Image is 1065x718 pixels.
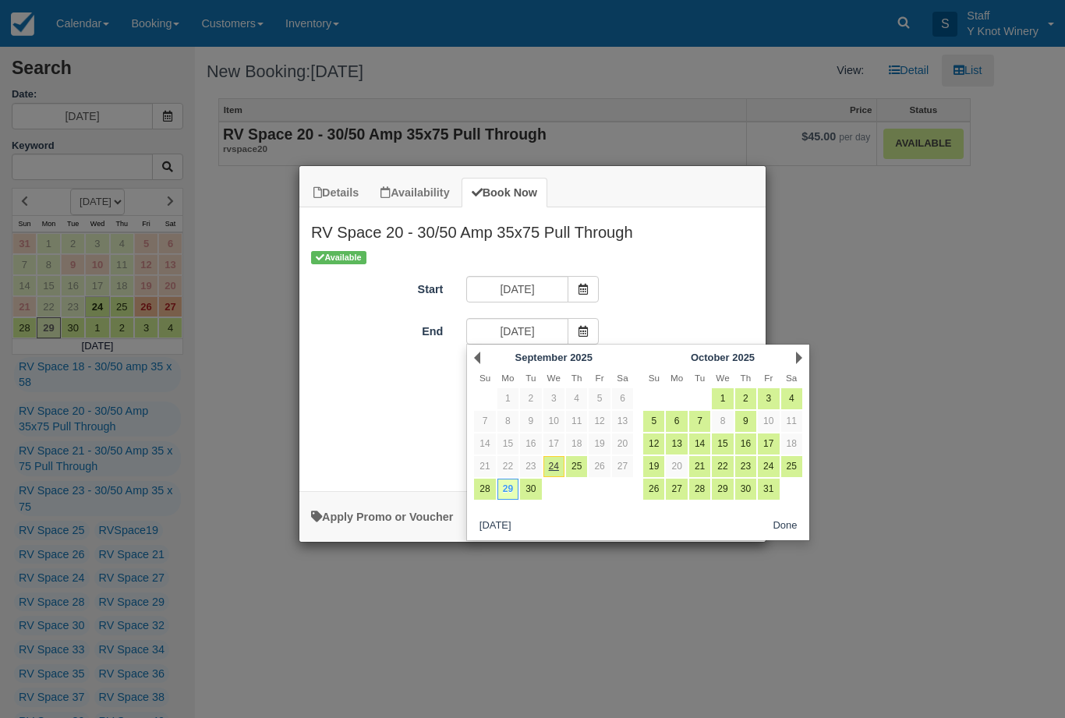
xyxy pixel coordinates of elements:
a: 15 [497,433,518,454]
span: Wednesday [716,373,729,383]
a: 23 [520,456,541,477]
a: 12 [643,433,664,454]
label: End [299,318,455,340]
a: 1 [497,388,518,409]
a: 16 [735,433,756,454]
a: 18 [566,433,587,454]
a: 18 [781,433,802,454]
a: 12 [589,411,610,432]
span: Monday [670,373,683,383]
h2: RV Space 20 - 30/50 Amp 35x75 Pull Through [299,207,766,248]
a: 2 [735,388,756,409]
a: 23 [735,456,756,477]
a: 22 [497,456,518,477]
a: 8 [497,411,518,432]
span: 2025 [570,352,593,363]
a: 3 [758,388,779,409]
a: Next [796,352,802,364]
span: Saturday [617,373,628,383]
button: Done [767,517,804,536]
a: 24 [758,456,779,477]
a: Apply Voucher [311,511,453,523]
a: 26 [589,456,610,477]
span: Saturday [786,373,797,383]
a: 13 [666,433,687,454]
a: 21 [474,456,495,477]
a: 17 [758,433,779,454]
a: Details [303,178,369,208]
a: Book Now [462,178,547,208]
div: : [299,464,766,483]
a: 8 [712,411,733,432]
a: 7 [689,411,710,432]
a: 24 [543,456,564,477]
a: 19 [643,456,664,477]
a: 13 [612,411,633,432]
a: 3 [543,388,564,409]
a: 29 [712,479,733,500]
span: October [691,352,730,363]
a: 31 [758,479,779,500]
a: 19 [589,433,610,454]
a: 14 [689,433,710,454]
a: 27 [666,479,687,500]
span: Thursday [741,373,752,383]
span: Monday [501,373,514,383]
button: [DATE] [473,517,517,536]
span: Sunday [649,373,660,383]
span: September [515,352,568,363]
a: 25 [566,456,587,477]
a: 1 [712,388,733,409]
a: 10 [543,411,564,432]
span: Friday [596,373,604,383]
a: 10 [758,411,779,432]
a: 6 [612,388,633,409]
a: 21 [689,456,710,477]
a: 9 [735,411,756,432]
a: 15 [712,433,733,454]
a: 28 [689,479,710,500]
div: Item Modal [299,207,766,483]
a: 20 [666,456,687,477]
span: Tuesday [695,373,705,383]
a: 9 [520,411,541,432]
a: 17 [543,433,564,454]
span: Wednesday [547,373,561,383]
a: 27 [612,456,633,477]
a: 4 [781,388,802,409]
a: 25 [781,456,802,477]
span: Sunday [479,373,490,383]
a: 30 [520,479,541,500]
a: 22 [712,456,733,477]
a: 2 [520,388,541,409]
a: Availability [370,178,459,208]
a: 11 [781,411,802,432]
a: 16 [520,433,541,454]
span: Available [311,251,366,264]
a: 5 [589,388,610,409]
a: 4 [566,388,587,409]
a: 6 [666,411,687,432]
span: 2025 [732,352,755,363]
a: 20 [612,433,633,454]
span: Friday [764,373,773,383]
a: 28 [474,479,495,500]
a: 14 [474,433,495,454]
span: Tuesday [525,373,536,383]
a: Prev [474,352,480,364]
a: 26 [643,479,664,500]
a: 29 [497,479,518,500]
a: 11 [566,411,587,432]
span: Thursday [571,373,582,383]
a: 7 [474,411,495,432]
a: 30 [735,479,756,500]
a: 5 [643,411,664,432]
label: Start [299,276,455,298]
